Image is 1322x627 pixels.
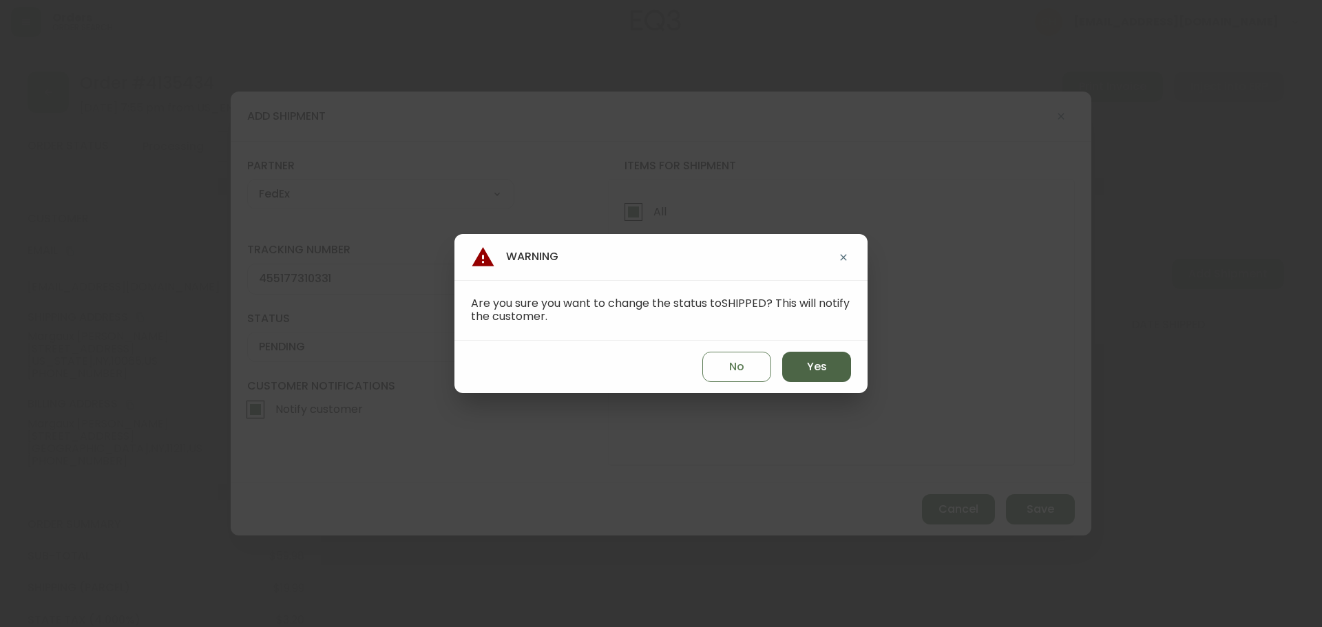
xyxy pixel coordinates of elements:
[702,352,771,382] button: No
[807,359,827,374] span: Yes
[471,245,558,269] h4: Warning
[729,359,744,374] span: No
[471,295,850,324] span: Are you sure you want to change the status to SHIPPED ? This will notify the customer.
[782,352,851,382] button: Yes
